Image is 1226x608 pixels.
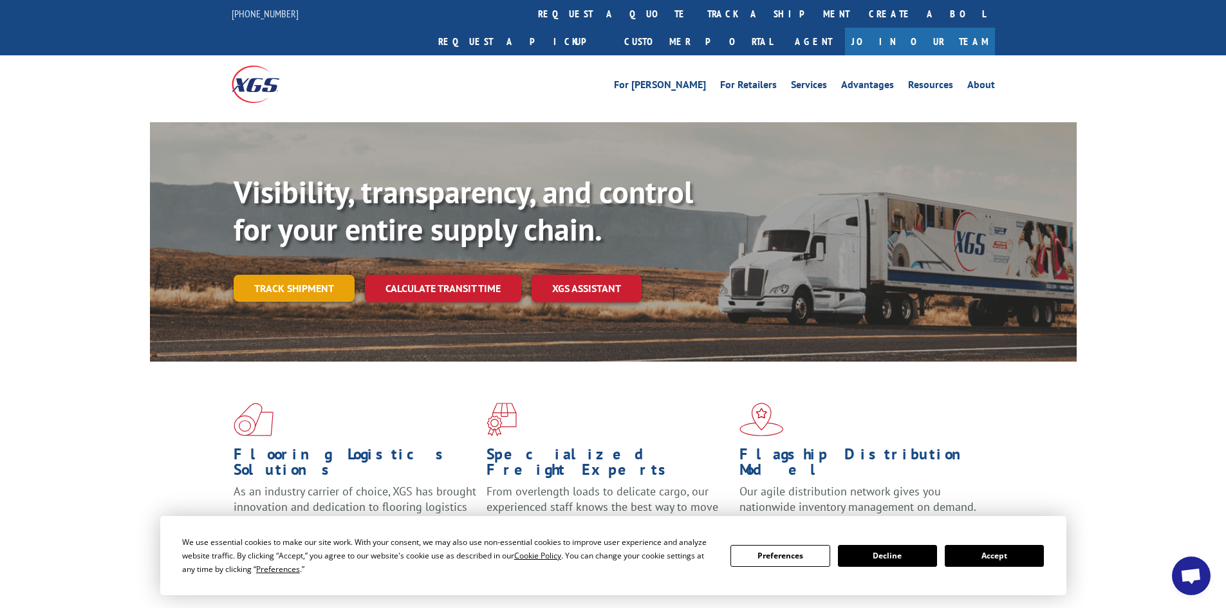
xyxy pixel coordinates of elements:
[614,80,706,94] a: For [PERSON_NAME]
[234,484,476,530] span: As an industry carrier of choice, XGS has brought innovation and dedication to flooring logistics...
[487,484,730,541] p: From overlength loads to delicate cargo, our experienced staff knows the best way to move your fr...
[232,7,299,20] a: [PHONE_NUMBER]
[234,447,477,484] h1: Flooring Logistics Solutions
[429,28,615,55] a: Request a pickup
[365,275,521,302] a: Calculate transit time
[739,447,983,484] h1: Flagship Distribution Model
[782,28,845,55] a: Agent
[160,516,1066,595] div: Cookie Consent Prompt
[532,275,642,302] a: XGS ASSISTANT
[487,447,730,484] h1: Specialized Freight Experts
[234,403,274,436] img: xgs-icon-total-supply-chain-intelligence-red
[841,80,894,94] a: Advantages
[730,545,830,567] button: Preferences
[234,275,355,302] a: Track shipment
[739,403,784,436] img: xgs-icon-flagship-distribution-model-red
[838,545,937,567] button: Decline
[234,172,693,249] b: Visibility, transparency, and control for your entire supply chain.
[487,403,517,436] img: xgs-icon-focused-on-flooring-red
[256,564,300,575] span: Preferences
[514,550,561,561] span: Cookie Policy
[945,545,1044,567] button: Accept
[791,80,827,94] a: Services
[615,28,782,55] a: Customer Portal
[739,484,976,514] span: Our agile distribution network gives you nationwide inventory management on demand.
[967,80,995,94] a: About
[845,28,995,55] a: Join Our Team
[1172,557,1211,595] div: Open chat
[908,80,953,94] a: Resources
[182,535,715,576] div: We use essential cookies to make our site work. With your consent, we may also use non-essential ...
[720,80,777,94] a: For Retailers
